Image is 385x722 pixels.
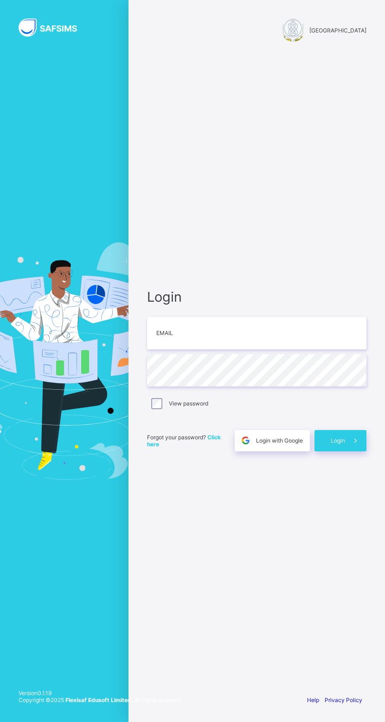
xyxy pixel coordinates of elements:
[309,27,366,34] span: [GEOGRAPHIC_DATA]
[19,19,88,37] img: SAFSIMS Logo
[19,690,182,697] span: Version 0.1.19
[240,435,251,446] img: google.396cfc9801f0270233282035f929180a.svg
[147,434,221,448] span: Forgot your password?
[19,697,182,703] span: Copyright © 2025 All rights reserved.
[307,697,319,703] a: Help
[325,697,362,703] a: Privacy Policy
[65,697,133,703] strong: Flexisaf Edusoft Limited.
[331,437,345,444] span: Login
[147,434,221,448] a: Click here
[147,289,366,305] span: Login
[256,437,303,444] span: Login with Google
[169,400,208,407] label: View password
